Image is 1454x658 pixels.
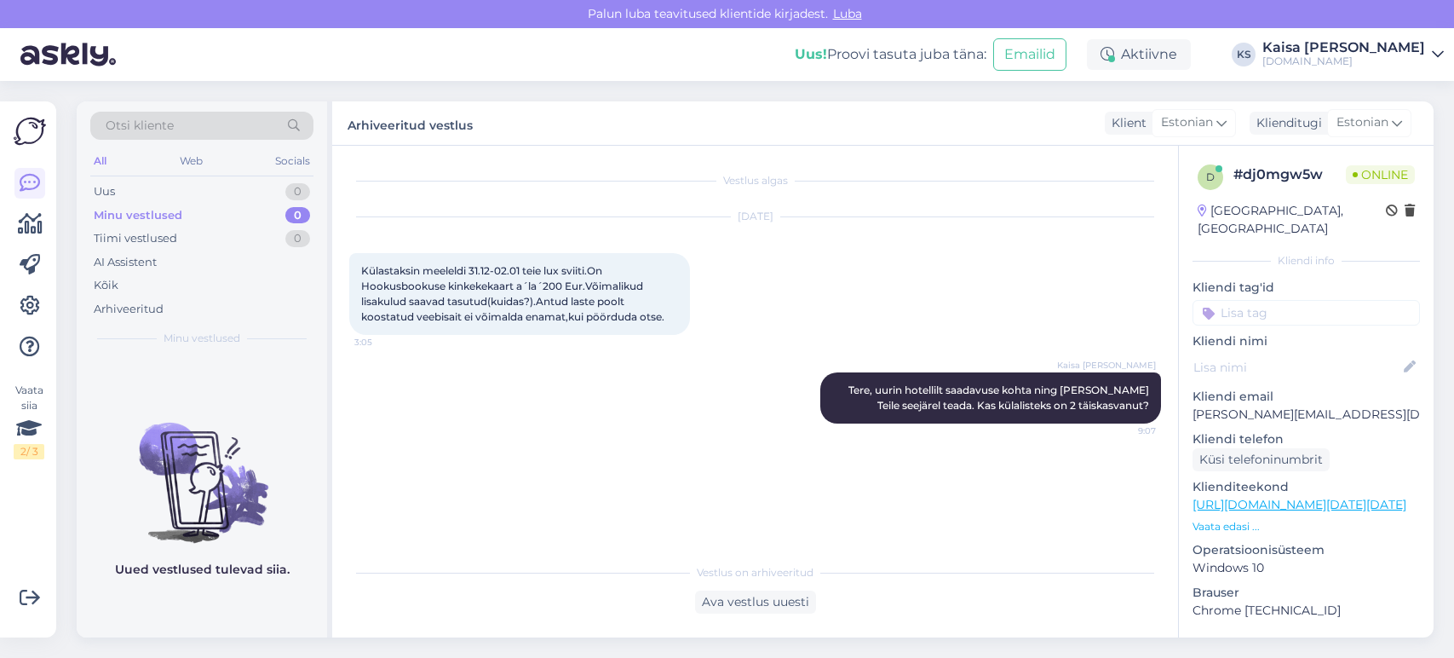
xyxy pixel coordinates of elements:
[1262,41,1425,55] div: Kaisa [PERSON_NAME]
[1193,602,1420,620] p: Chrome [TECHNICAL_ID]
[1193,279,1420,297] p: Kliendi tag'id
[1193,478,1420,496] p: Klienditeekond
[354,336,418,349] span: 3:05
[14,444,44,459] div: 2 / 3
[14,115,46,147] img: Askly Logo
[1346,165,1415,184] span: Online
[795,46,827,62] b: Uus!
[1233,164,1346,185] div: # dj0mgw5w
[348,112,473,135] label: Arhiveeritud vestlus
[1193,497,1406,512] a: [URL][DOMAIN_NAME][DATE][DATE]
[1206,170,1215,183] span: d
[695,591,816,614] div: Ava vestlus uuesti
[361,264,664,323] span: Külastaksin meeleldi 31.12-02.01 teie lux sviiti.On Hookusbookuse kinkekekaart a´la´200 Eur.Võima...
[1193,448,1330,471] div: Küsi telefoninumbrit
[1198,202,1386,238] div: [GEOGRAPHIC_DATA], [GEOGRAPHIC_DATA]
[1193,584,1420,602] p: Brauser
[176,150,206,172] div: Web
[272,150,313,172] div: Socials
[1193,637,1420,652] div: [PERSON_NAME]
[90,150,110,172] div: All
[14,383,44,459] div: Vaata siia
[1336,113,1388,132] span: Estonian
[1193,300,1420,326] input: Lisa tag
[1193,541,1420,559] p: Operatsioonisüsteem
[1105,114,1147,132] div: Klient
[106,117,174,135] span: Otsi kliente
[1193,332,1420,350] p: Kliendi nimi
[94,277,118,294] div: Kõik
[795,44,986,65] div: Proovi tasuta juba täna:
[349,173,1161,188] div: Vestlus algas
[848,384,1152,412] span: Tere, uurin hotellilt saadavuse kohta ning [PERSON_NAME] Teile seejärel teada. Kas külalisteks on...
[1057,359,1156,372] span: Kaisa [PERSON_NAME]
[94,230,177,247] div: Tiimi vestlused
[1092,424,1156,437] span: 9:07
[1193,519,1420,534] p: Vaata edasi ...
[94,183,115,200] div: Uus
[1193,388,1420,406] p: Kliendi email
[1193,430,1420,448] p: Kliendi telefon
[1262,55,1425,68] div: [DOMAIN_NAME]
[993,38,1066,71] button: Emailid
[285,183,310,200] div: 0
[94,301,164,318] div: Arhiveeritud
[1232,43,1256,66] div: KS
[115,561,290,579] p: Uued vestlused tulevad siia.
[697,565,813,580] span: Vestlus on arhiveeritud
[828,6,867,21] span: Luba
[1262,41,1444,68] a: Kaisa [PERSON_NAME][DOMAIN_NAME]
[285,207,310,224] div: 0
[164,331,240,346] span: Minu vestlused
[1193,559,1420,577] p: Windows 10
[94,207,182,224] div: Minu vestlused
[94,254,157,271] div: AI Assistent
[349,209,1161,224] div: [DATE]
[1161,113,1213,132] span: Estonian
[1250,114,1322,132] div: Klienditugi
[1193,358,1400,377] input: Lisa nimi
[285,230,310,247] div: 0
[1193,253,1420,268] div: Kliendi info
[1087,39,1191,70] div: Aktiivne
[1193,406,1420,424] p: [PERSON_NAME][EMAIL_ADDRESS][DOMAIN_NAME]
[77,392,327,545] img: No chats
